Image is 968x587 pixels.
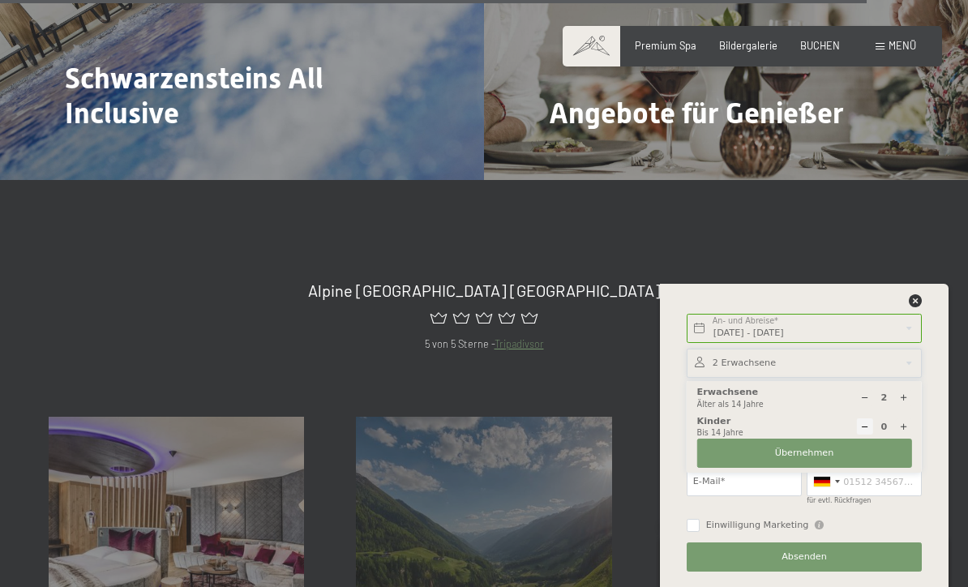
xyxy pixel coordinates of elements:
a: Premium Spa [635,39,696,52]
button: Übernehmen [697,439,912,468]
span: Menü [889,39,916,52]
span: Angebote für Genießer [549,96,844,131]
a: Bildergalerie [719,39,777,52]
div: Germany (Deutschland): +49 [807,468,845,495]
span: Alpine [GEOGRAPHIC_DATA] [GEOGRAPHIC_DATA] [308,281,661,300]
span: Einwilligung Marketing [706,519,809,532]
a: BUCHEN [800,39,840,52]
p: 5 von 5 Sterne - [49,336,919,352]
span: Schwarzensteins All Inclusive [65,62,323,131]
label: für evtl. Rückfragen [807,497,871,504]
input: 01512 3456789 [807,467,922,496]
button: Absenden [687,542,922,572]
a: Tripadivsor [495,337,544,350]
span: Übernehmen [775,447,834,460]
span: Absenden [782,551,827,563]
